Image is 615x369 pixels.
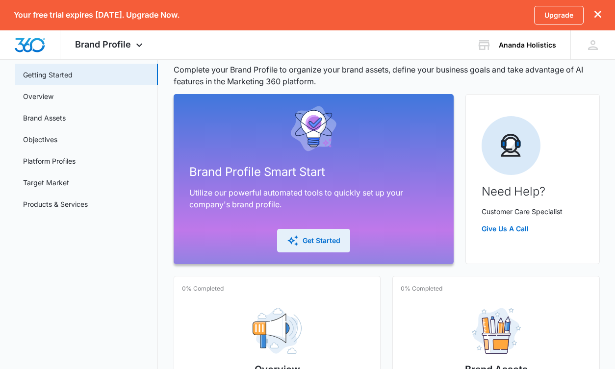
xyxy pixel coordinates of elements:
[14,10,179,20] p: Your free trial expires [DATE]. Upgrade Now.
[78,230,135,239] a: Smart Start feature
[401,284,442,293] p: 0% Completed
[499,41,556,49] div: account name
[23,199,88,209] a: Products & Services
[10,324,186,335] p: Learn more in our
[189,163,434,181] h2: Brand Profile Smart Start
[23,134,57,145] a: Objectives
[24,230,177,261] span: Use our to seamlessly import brand assets and details from your existing website!
[23,70,73,80] a: Getting Started
[482,223,563,234] a: Give Us A Call
[82,325,165,334] a: Brand Profile support guide.
[182,284,224,293] p: 0% Completed
[287,235,340,246] div: Get Started
[23,91,53,101] a: Overview
[277,229,350,252] button: Get Started
[482,206,563,217] p: Customer Care Specialist
[60,30,160,59] div: Brand Profile
[21,274,176,316] span: These brand assets serve as the foundation for creating a brand voice that aligns with your brand...
[534,6,584,25] a: Upgrade
[23,156,76,166] a: Platform Profiles
[23,177,69,188] a: Target Market
[75,39,131,49] span: Brand Profile
[20,186,177,217] span: Take a few moments to enter your company's information such as your logo, colors, fonts and busin...
[176,6,193,24] a: Close modal
[20,230,55,239] span: Need help?
[23,113,66,123] a: Brand Assets
[189,187,434,210] p: Utilize our powerful automated tools to quickly set up your company's brand profile.
[10,147,186,177] h2: Fuel the Platform by Filling Out Your Brand Profile
[174,64,599,87] p: Complete your Brand Profile to organize your brand assets, define your business goals and take ad...
[482,183,563,200] h2: Need Help?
